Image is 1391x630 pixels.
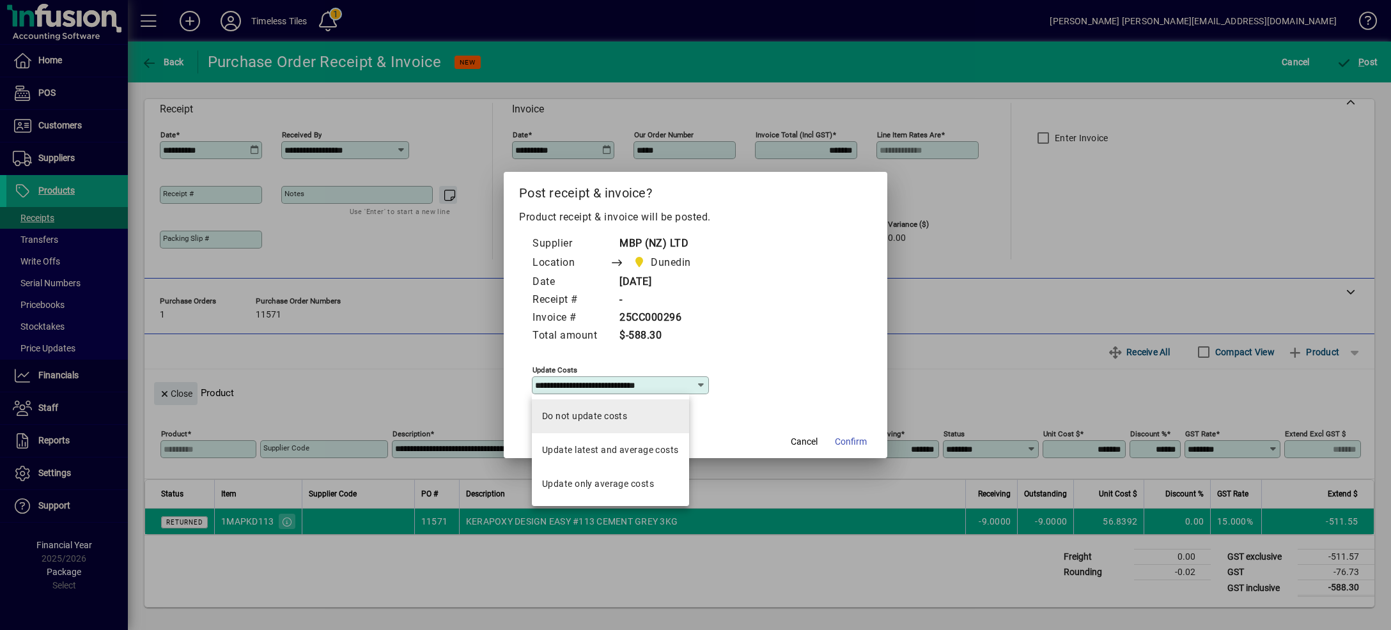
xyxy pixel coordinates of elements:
[542,410,627,423] div: Do not update costs
[651,255,691,270] span: Dunedin
[630,254,696,272] span: Dunedin
[532,399,689,433] mat-option: Do not update costs
[610,309,715,327] td: 25CC000296
[532,291,610,309] td: Receipt #
[835,435,867,449] span: Confirm
[532,433,689,467] mat-option: Update latest and average costs
[532,365,577,374] mat-label: Update costs
[532,309,610,327] td: Invoice #
[532,467,689,501] mat-option: Update only average costs
[532,235,610,253] td: Supplier
[532,273,610,291] td: Date
[519,210,872,225] p: Product receipt & invoice will be posted.
[830,430,872,453] button: Confirm
[791,435,818,449] span: Cancel
[532,327,610,345] td: Total amount
[542,477,654,491] div: Update only average costs
[504,172,887,209] h2: Post receipt & invoice?
[610,327,715,345] td: $-588.30
[610,291,715,309] td: -
[532,253,610,273] td: Location
[784,430,825,453] button: Cancel
[610,235,715,253] td: MBP (NZ) LTD
[610,273,715,291] td: [DATE]
[542,443,679,457] div: Update latest and average costs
